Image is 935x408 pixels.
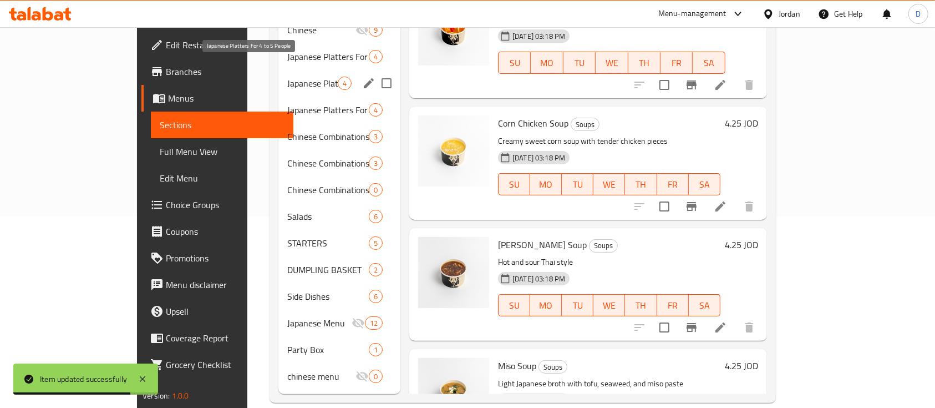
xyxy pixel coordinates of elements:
[141,58,293,85] a: Branches
[498,377,720,391] p: Light Japanese broth with tofu, seaweed, and miso paste
[278,283,400,310] div: Side Dishes6
[369,211,382,222] span: 6
[916,8,921,20] span: D
[369,25,382,36] span: 9
[287,370,355,383] span: chinese menu
[498,294,530,316] button: SU
[566,298,589,314] span: TU
[287,50,369,63] span: Japanese Platters For 2 to 3 People
[503,177,526,193] span: SU
[278,336,400,363] div: Party Box1
[508,153,570,163] span: [DATE] 03:18 PM
[369,291,382,302] span: 6
[725,237,758,253] h6: 4.25 JOD
[287,77,338,90] span: Japanese Platters For 4 to 5 People
[535,298,557,314] span: MO
[593,294,625,316] button: WE
[166,278,284,291] span: Menu disclaimer
[143,389,170,403] span: Version:
[725,358,758,374] h6: 4.25 JOD
[657,294,689,316] button: FR
[653,316,676,339] span: Select to update
[166,65,284,78] span: Branches
[166,38,284,52] span: Edit Restaurant
[678,193,705,220] button: Branch-specific-item
[629,298,652,314] span: TH
[278,43,400,70] div: Japanese Platters For 2 to 3 People4
[498,52,531,74] button: SU
[141,325,293,351] a: Coverage Report
[628,52,660,74] button: TH
[160,145,284,158] span: Full Menu View
[562,294,593,316] button: TU
[589,239,618,253] div: Soups
[151,165,293,192] a: Edit Menu
[596,52,628,74] button: WE
[141,192,293,218] a: Choice Groups
[369,157,383,170] div: items
[658,7,726,21] div: Menu-management
[598,177,621,193] span: WE
[736,72,763,98] button: delete
[369,103,383,117] div: items
[369,50,383,63] div: items
[678,72,705,98] button: Branch-specific-item
[369,183,383,197] div: items
[287,236,369,250] span: STARTERS
[714,78,727,92] a: Edit menu item
[725,115,758,131] h6: 4.25 JOD
[287,343,369,356] span: Party Box
[714,321,727,334] a: Edit menu item
[278,310,400,336] div: Japanese Menu12
[714,200,727,213] a: Edit menu item
[571,118,599,131] span: Soups
[593,173,625,195] button: WE
[369,345,382,355] span: 1
[287,183,369,197] span: Chinese Combinations for 7 to 8 People
[278,256,400,283] div: DUMPLING BASKET2
[508,31,570,42] span: [DATE] 03:18 PM
[539,361,567,374] span: Soups
[287,130,369,143] span: Chinese Combinations for 2 to 3 people
[369,185,382,195] span: 0
[166,198,284,211] span: Choice Groups
[287,157,369,170] span: Chinese Combinations for 4 to 5 People
[736,193,763,220] button: delete
[166,331,284,345] span: Coverage Report
[625,294,657,316] button: TH
[598,298,621,314] span: WE
[141,218,293,245] a: Coupons
[498,236,587,253] span: [PERSON_NAME] Soup
[625,173,657,195] button: TH
[141,32,293,58] a: Edit Restaurant
[166,225,284,238] span: Coupons
[278,230,400,256] div: STARTERS5
[287,290,369,303] div: Side Dishes
[498,115,568,132] span: Corn Chicken Soup
[369,343,383,356] div: items
[369,236,383,250] div: items
[693,177,716,193] span: SA
[535,177,557,193] span: MO
[352,316,365,330] svg: Inactive section
[369,130,383,143] div: items
[369,132,382,142] span: 3
[141,245,293,271] a: Promotions
[338,77,352,90] div: items
[779,8,800,20] div: Jordan
[287,316,352,330] span: Japanese Menu
[653,195,676,218] span: Select to update
[498,357,536,374] span: Miso Soup
[568,55,591,71] span: TU
[172,389,189,403] span: 1.0.0
[660,52,693,74] button: FR
[498,173,530,195] button: SU
[531,52,563,74] button: MO
[287,210,369,223] span: Salads
[369,371,382,382] span: 0
[736,314,763,341] button: delete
